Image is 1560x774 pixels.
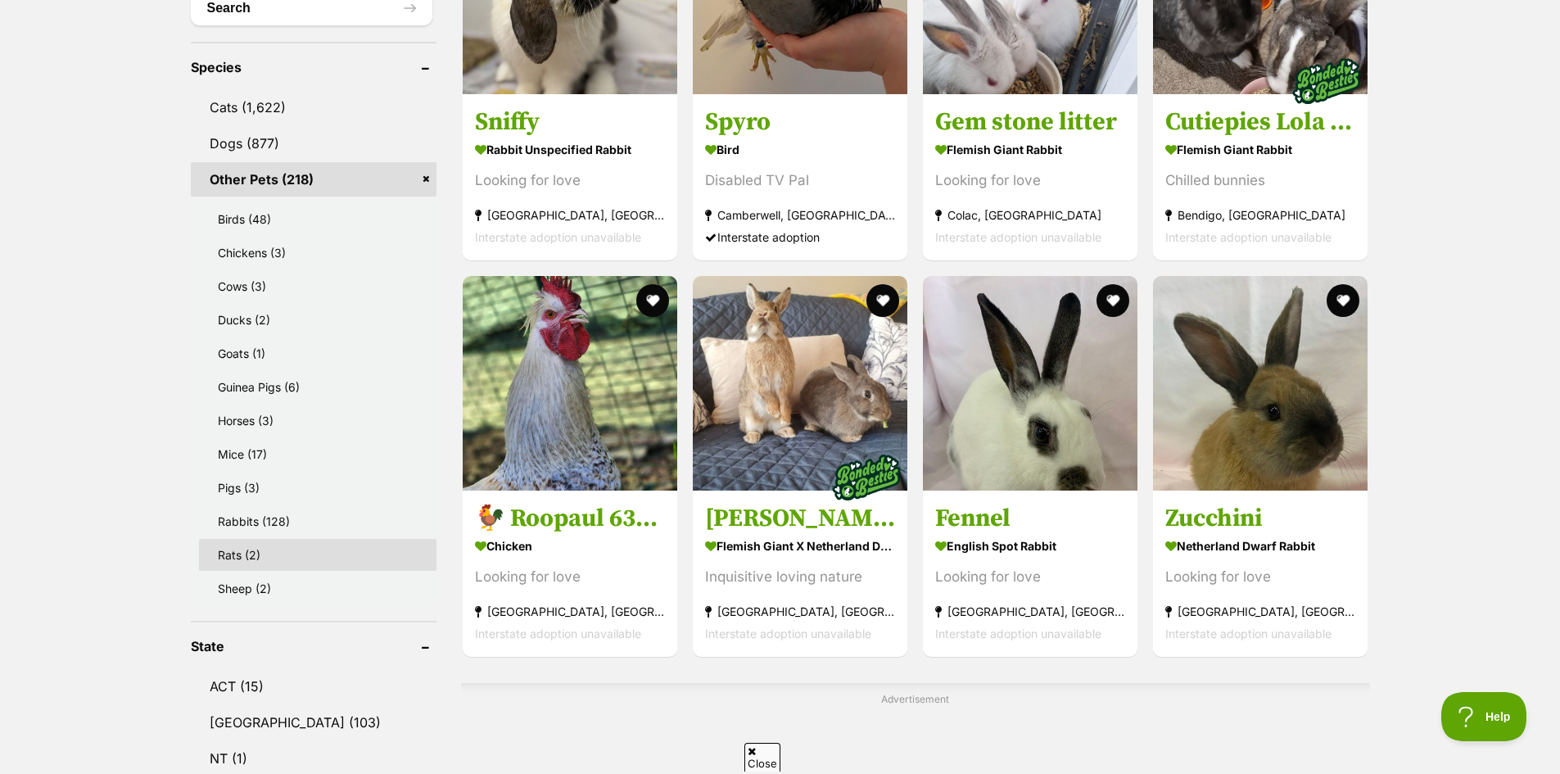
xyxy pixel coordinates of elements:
[693,94,907,260] a: Spyro Bird Disabled TV Pal Camberwell, [GEOGRAPHIC_DATA] Interstate adoption
[1165,106,1355,138] h3: Cutiepies Lola & Thumper
[1097,284,1129,317] button: favourite
[935,230,1101,244] span: Interstate adoption unavailable
[1165,230,1332,244] span: Interstate adoption unavailable
[475,204,665,226] strong: [GEOGRAPHIC_DATA], [GEOGRAPHIC_DATA]
[1165,503,1355,534] h3: Zucchini
[935,106,1125,138] h3: Gem stone litter
[199,472,436,504] a: Pigs (3)
[475,230,641,244] span: Interstate adoption unavailable
[475,566,665,588] div: Looking for love
[199,371,436,403] a: Guinea Pigs (6)
[1165,204,1355,226] strong: Bendigo, [GEOGRAPHIC_DATA]
[935,170,1125,192] div: Looking for love
[744,743,780,772] span: Close
[866,284,899,317] button: favourite
[705,503,895,534] h3: [PERSON_NAME] & Pebbles (Located in [GEOGRAPHIC_DATA])
[463,491,677,657] a: 🐓 Roopaul 6336 🐓 Chicken Looking for love [GEOGRAPHIC_DATA], [GEOGRAPHIC_DATA] Interstate adoptio...
[705,226,895,248] div: Interstate adoption
[199,203,436,235] a: Birds (48)
[475,106,665,138] h3: Sniffy
[935,138,1125,161] strong: Flemish Giant Rabbit
[705,600,895,622] strong: [GEOGRAPHIC_DATA], [GEOGRAPHIC_DATA]
[1327,284,1360,317] button: favourite
[199,304,436,336] a: Ducks (2)
[199,573,436,604] a: Sheep (2)
[705,566,895,588] div: Inquisitive loving nature
[705,106,895,138] h3: Spyro
[199,539,436,571] a: Rats (2)
[191,639,436,654] header: State
[705,170,895,192] div: Disabled TV Pal
[825,437,907,518] img: bonded besties
[935,566,1125,588] div: Looking for love
[1165,138,1355,161] strong: Flemish Giant Rabbit
[1153,276,1368,491] img: Zucchini - Netherland Dwarf Rabbit
[705,627,871,640] span: Interstate adoption unavailable
[475,503,665,534] h3: 🐓 Roopaul 6336 🐓
[935,627,1101,640] span: Interstate adoption unavailable
[1286,40,1368,122] img: bonded besties
[475,534,665,558] strong: Chicken
[199,237,436,269] a: Chickens (3)
[705,138,895,161] strong: Bird
[923,94,1137,260] a: Gem stone litter Flemish Giant Rabbit Looking for love Colac, [GEOGRAPHIC_DATA] Interstate adopti...
[1165,600,1355,622] strong: [GEOGRAPHIC_DATA], [GEOGRAPHIC_DATA]
[199,438,436,470] a: Mice (17)
[191,90,436,124] a: Cats (1,622)
[705,534,895,558] strong: Flemish Giant x Netherland Dwarf Rabbit
[693,491,907,657] a: [PERSON_NAME] & Pebbles (Located in [GEOGRAPHIC_DATA]) Flemish Giant x Netherland Dwarf Rabbit In...
[463,276,677,491] img: 🐓 Roopaul 6336 🐓 - Chicken
[191,126,436,161] a: Dogs (877)
[705,204,895,226] strong: Camberwell, [GEOGRAPHIC_DATA]
[191,669,436,704] a: ACT (15)
[199,405,436,437] a: Horses (3)
[1165,534,1355,558] strong: Netherland Dwarf Rabbit
[199,505,436,537] a: Rabbits (128)
[1165,627,1332,640] span: Interstate adoption unavailable
[935,534,1125,558] strong: English Spot Rabbit
[935,503,1125,534] h3: Fennel
[636,284,669,317] button: favourite
[199,270,436,302] a: Cows (3)
[935,600,1125,622] strong: [GEOGRAPHIC_DATA], [GEOGRAPHIC_DATA]
[191,705,436,740] a: [GEOGRAPHIC_DATA] (103)
[191,60,436,75] header: Species
[1153,491,1368,657] a: Zucchini Netherland Dwarf Rabbit Looking for love [GEOGRAPHIC_DATA], [GEOGRAPHIC_DATA] Interstate...
[191,162,436,197] a: Other Pets (218)
[463,94,677,260] a: Sniffy Rabbit Unspecified Rabbit Looking for love [GEOGRAPHIC_DATA], [GEOGRAPHIC_DATA] Interstate...
[923,276,1137,491] img: Fennel - English Spot Rabbit
[1165,170,1355,192] div: Chilled bunnies
[1165,566,1355,588] div: Looking for love
[475,627,641,640] span: Interstate adoption unavailable
[923,491,1137,657] a: Fennel English Spot Rabbit Looking for love [GEOGRAPHIC_DATA], [GEOGRAPHIC_DATA] Interstate adopt...
[935,204,1125,226] strong: Colac, [GEOGRAPHIC_DATA]
[199,337,436,369] a: Goats (1)
[475,600,665,622] strong: [GEOGRAPHIC_DATA], [GEOGRAPHIC_DATA]
[1441,692,1527,741] iframe: Help Scout Beacon - Open
[475,138,665,161] strong: Rabbit Unspecified Rabbit
[1153,94,1368,260] a: Cutiepies Lola & Thumper Flemish Giant Rabbit Chilled bunnies Bendigo, [GEOGRAPHIC_DATA] Intersta...
[693,276,907,491] img: Penny & Pebbles (Located in West Melbourne) - Flemish Giant x Netherland Dwarf Rabbit
[475,170,665,192] div: Looking for love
